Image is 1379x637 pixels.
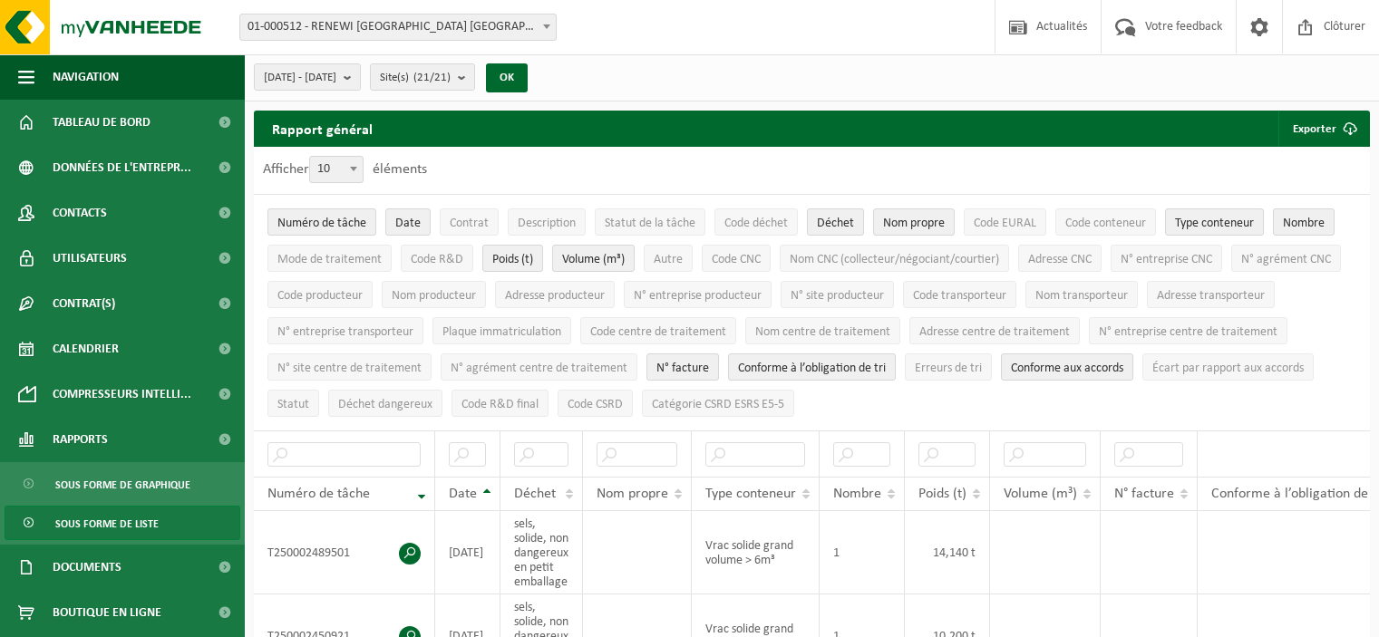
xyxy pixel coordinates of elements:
span: Données de l'entrepr... [53,145,191,190]
td: T250002489501 [254,511,435,594]
button: N° entreprise centre de traitementN° entreprise centre de traitement: Activate to sort [1089,317,1287,344]
button: N° agrément CNCN° agrément CNC: Activate to sort [1231,245,1341,272]
span: Statut [277,398,309,411]
span: 10 [310,157,363,182]
span: Rapports [53,417,108,462]
button: OK [486,63,528,92]
span: Documents [53,545,121,590]
span: N° entreprise CNC [1121,253,1212,266]
span: Adresse centre de traitement [919,325,1070,339]
span: Code CSRD [568,398,623,411]
button: Statut de la tâcheStatut de la tâche: Activate to sort [595,208,705,236]
span: Description [518,217,576,230]
td: sels, solide, non dangereux en petit emballage [500,511,583,594]
button: Adresse CNCAdresse CNC: Activate to sort [1018,245,1102,272]
span: N° entreprise transporteur [277,325,413,339]
span: Site(s) [380,64,451,92]
label: Afficher éléments [263,162,427,177]
button: Site(s)(21/21) [370,63,475,91]
span: Code EURAL [974,217,1036,230]
button: DateDate: Activate to sort [385,208,431,236]
button: NombreNombre: Activate to sort [1273,208,1335,236]
button: Exporter [1278,111,1368,147]
button: Adresse producteurAdresse producteur: Activate to sort [495,281,615,308]
button: Volume (m³)Volume (m³): Activate to sort [552,245,635,272]
count: (21/21) [413,72,451,83]
a: Sous forme de liste [5,506,240,540]
button: Poids (t)Poids (t): Activate to sort [482,245,543,272]
span: Compresseurs intelli... [53,372,191,417]
button: Adresse transporteurAdresse transporteur: Activate to sort [1147,281,1275,308]
span: Adresse CNC [1028,253,1092,266]
button: N° entreprise transporteurN° entreprise transporteur: Activate to sort [267,317,423,344]
span: Mode de traitement [277,253,382,266]
span: Code transporteur [913,289,1006,303]
button: Code CNCCode CNC: Activate to sort [702,245,771,272]
span: Volume (m³) [1004,487,1077,501]
span: Type conteneur [1175,217,1254,230]
button: ContratContrat: Activate to sort [440,208,499,236]
button: Nom producteurNom producteur: Activate to sort [382,281,486,308]
button: Mode de traitementMode de traitement: Activate to sort [267,245,392,272]
span: N° site centre de traitement [277,362,422,375]
button: Code centre de traitementCode centre de traitement: Activate to sort [580,317,736,344]
span: Catégorie CSRD ESRS E5-5 [652,398,784,411]
button: Code CSRDCode CSRD: Activate to sort [558,390,633,417]
span: Code R&D [411,253,463,266]
span: N° site producteur [791,289,884,303]
td: 1 [820,511,905,594]
span: Numéro de tâche [267,487,370,501]
button: StatutStatut: Activate to sort [267,390,319,417]
span: Nombre [833,487,881,501]
button: N° factureN° facture: Activate to sort [646,353,719,381]
span: 01-000512 - RENEWI BELGIUM NV - LOMMEL [240,14,556,40]
span: Code CNC [712,253,761,266]
span: Autre [654,253,683,266]
button: Nom centre de traitementNom centre de traitement: Activate to sort [745,317,900,344]
button: Code producteurCode producteur: Activate to sort [267,281,373,308]
button: N° site producteurN° site producteur : Activate to sort [781,281,894,308]
span: Nom propre [597,487,668,501]
span: Nom producteur [392,289,476,303]
span: Déchet dangereux [338,398,432,411]
td: [DATE] [435,511,500,594]
span: Code centre de traitement [590,325,726,339]
span: Sous forme de graphique [55,468,190,502]
span: Contrat [450,217,489,230]
span: Nom CNC (collecteur/négociant/courtier) [790,253,999,266]
button: Code R&D finalCode R&amp;D final: Activate to sort [452,390,549,417]
button: Écart par rapport aux accordsÉcart par rapport aux accords: Activate to sort [1142,353,1314,381]
span: Écart par rapport aux accords [1152,362,1304,375]
span: Déchet [817,217,854,230]
span: Nom centre de traitement [755,325,890,339]
button: DescriptionDescription: Activate to sort [508,208,586,236]
span: Adresse producteur [505,289,605,303]
button: [DATE] - [DATE] [254,63,361,91]
button: Code déchetCode déchet: Activate to sort [714,208,798,236]
span: 10 [309,156,364,183]
span: Utilisateurs [53,236,127,281]
span: Nom transporteur [1035,289,1128,303]
span: N° agrément centre de traitement [451,362,627,375]
button: Conforme aux accords : Activate to sort [1001,353,1133,381]
td: 14,140 t [905,511,990,594]
span: Statut de la tâche [605,217,695,230]
button: Déchet dangereux : Activate to sort [328,390,442,417]
button: N° site centre de traitementN° site centre de traitement: Activate to sort [267,353,432,381]
button: Nom propreNom propre: Activate to sort [873,208,955,236]
button: Code transporteurCode transporteur: Activate to sort [903,281,1016,308]
span: N° entreprise producteur [634,289,762,303]
span: Contacts [53,190,107,236]
span: Conforme aux accords [1011,362,1123,375]
span: Numéro de tâche [277,217,366,230]
button: Conforme à l’obligation de tri : Activate to sort [728,353,896,381]
span: Poids (t) [918,487,966,501]
span: Poids (t) [492,253,533,266]
span: [DATE] - [DATE] [264,64,336,92]
td: Vrac solide grand volume > 6m³ [692,511,820,594]
span: Déchet [514,487,556,501]
span: Erreurs de tri [915,362,982,375]
button: Adresse centre de traitementAdresse centre de traitement: Activate to sort [909,317,1080,344]
span: Date [395,217,421,230]
a: Sous forme de graphique [5,467,240,501]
